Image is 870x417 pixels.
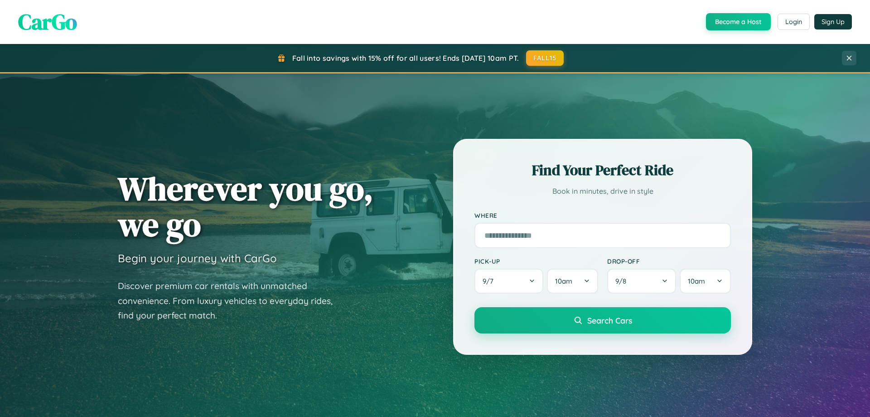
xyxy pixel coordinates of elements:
[814,14,852,29] button: Sign Up
[706,13,771,30] button: Become a Host
[688,277,705,285] span: 10am
[292,54,519,63] span: Fall into savings with 15% off for all users! Ends [DATE] 10am PT.
[118,279,344,323] p: Discover premium car rentals with unmatched convenience. From luxury vehicles to everyday rides, ...
[474,269,543,294] button: 9/7
[118,171,373,242] h1: Wherever you go, we go
[474,307,731,334] button: Search Cars
[526,50,564,66] button: FALL15
[587,315,632,325] span: Search Cars
[547,269,598,294] button: 10am
[474,185,731,198] p: Book in minutes, drive in style
[474,211,731,219] label: Where
[18,7,77,37] span: CarGo
[555,277,572,285] span: 10am
[607,257,731,265] label: Drop-off
[483,277,498,285] span: 9 / 7
[474,160,731,180] h2: Find Your Perfect Ride
[474,257,598,265] label: Pick-up
[680,269,731,294] button: 10am
[607,269,676,294] button: 9/8
[615,277,631,285] span: 9 / 8
[778,14,810,30] button: Login
[118,251,277,265] h3: Begin your journey with CarGo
